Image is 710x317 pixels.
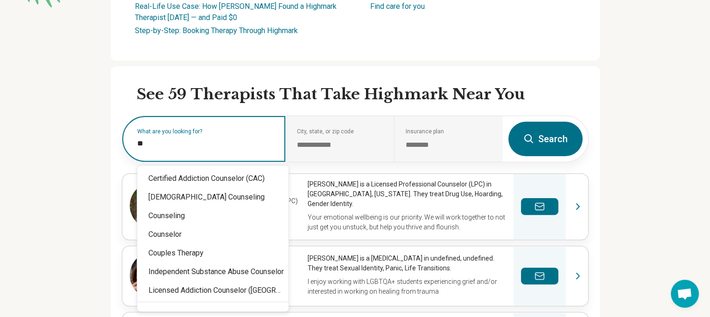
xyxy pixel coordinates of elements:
div: [DEMOGRAPHIC_DATA] Counseling [137,188,288,207]
button: Send a message [521,268,558,284]
button: Send a message [521,198,558,215]
div: Independent Substance Abuse Counselor [137,262,288,281]
div: Licensed Addiction Counselor ([GEOGRAPHIC_DATA]) [137,281,288,300]
a: Step-by-Step: Booking Therapy Through Highmark [135,26,298,35]
a: Open chat [671,280,699,308]
div: Certified Addiction Counselor (CAC) [137,169,288,188]
div: Counselor [137,225,288,244]
a: Find care for you [370,2,425,11]
button: Search [508,122,583,156]
h2: See 59 Therapists That Take Highmark Near You [137,85,589,104]
div: Couples Therapy [137,244,288,262]
a: Real-Life Use Case: How [PERSON_NAME] Found a Highmark Therapist [DATE] — and Paid $0 [135,2,337,22]
div: Counseling [137,207,288,225]
label: What are you looking for? [137,129,274,134]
